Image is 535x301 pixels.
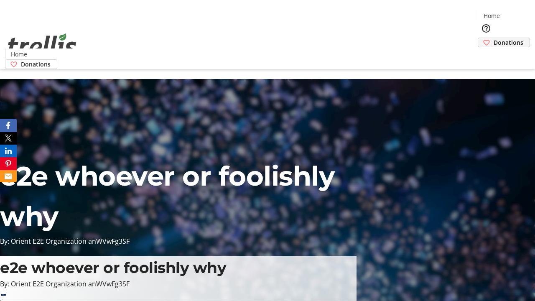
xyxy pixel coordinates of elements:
span: Donations [21,60,51,69]
a: Donations [478,38,530,47]
span: Donations [494,38,523,47]
span: Home [484,11,500,20]
a: Home [478,11,505,20]
span: Home [11,50,27,59]
button: Cart [478,47,494,64]
img: Orient E2E Organization anWVwFg3SF's Logo [5,24,79,66]
a: Donations [5,59,57,69]
button: Help [478,20,494,37]
a: Home [5,50,32,59]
